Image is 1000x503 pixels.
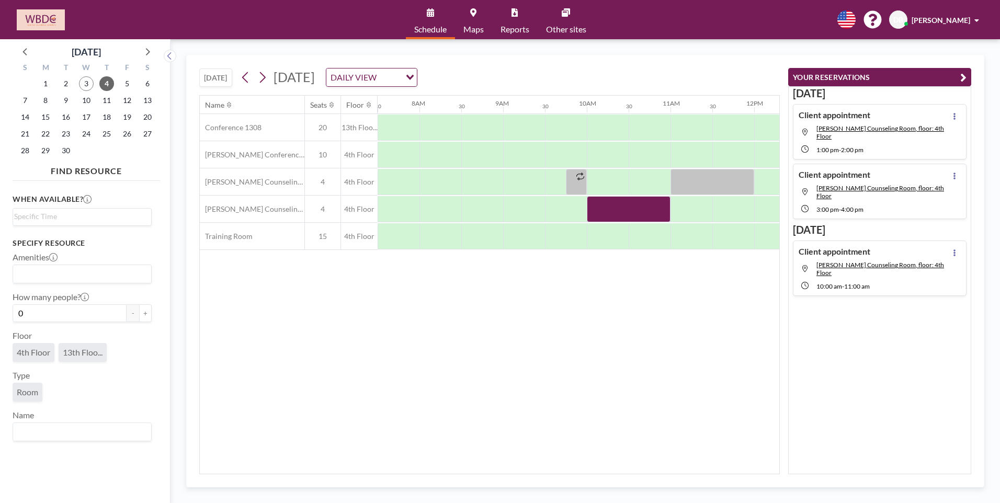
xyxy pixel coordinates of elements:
[38,93,53,108] span: Monday, September 8, 2025
[816,184,944,200] span: McHugh Counseling Room, floor: 4th Floor
[18,143,32,158] span: Sunday, September 28, 2025
[799,246,870,257] h4: Client appointment
[200,123,262,132] span: Conference 1308
[459,103,465,110] div: 30
[328,71,379,84] span: DAILY VIEW
[140,76,155,91] span: Saturday, September 6, 2025
[816,282,842,290] span: 10:00 AM
[79,127,94,141] span: Wednesday, September 24, 2025
[841,205,863,213] span: 4:00 PM
[844,282,870,290] span: 11:00 AM
[14,211,145,222] input: Search for option
[305,177,340,187] span: 4
[542,103,549,110] div: 30
[799,110,870,120] h4: Client appointment
[139,304,152,322] button: +
[18,127,32,141] span: Sunday, September 21, 2025
[200,150,304,159] span: [PERSON_NAME] Conference Room
[140,110,155,124] span: Saturday, September 20, 2025
[13,238,152,248] h3: Specify resource
[120,110,134,124] span: Friday, September 19, 2025
[76,62,97,75] div: W
[626,103,632,110] div: 30
[326,68,417,86] div: Search for option
[816,146,839,154] span: 1:00 PM
[13,209,151,224] div: Search for option
[816,261,944,277] span: Serlin Counseling Room, floor: 4th Floor
[14,425,145,439] input: Search for option
[200,232,253,241] span: Training Room
[59,93,73,108] span: Tuesday, September 9, 2025
[59,143,73,158] span: Tuesday, September 30, 2025
[793,223,967,236] h3: [DATE]
[38,127,53,141] span: Monday, September 22, 2025
[59,110,73,124] span: Tuesday, September 16, 2025
[13,162,160,176] h4: FIND RESOURCE
[120,76,134,91] span: Friday, September 5, 2025
[13,330,32,341] label: Floor
[546,25,586,33] span: Other sites
[200,177,304,187] span: [PERSON_NAME] Counseling Room
[710,103,716,110] div: 30
[38,76,53,91] span: Monday, September 1, 2025
[375,103,381,110] div: 30
[137,62,157,75] div: S
[14,267,145,281] input: Search for option
[99,93,114,108] span: Thursday, September 11, 2025
[17,347,50,358] span: 4th Floor
[414,25,447,33] span: Schedule
[310,100,327,110] div: Seats
[305,150,340,159] span: 10
[59,76,73,91] span: Tuesday, September 2, 2025
[199,68,232,87] button: [DATE]
[305,232,340,241] span: 15
[13,292,89,302] label: How many people?
[15,62,36,75] div: S
[117,62,137,75] div: F
[788,68,971,86] button: YOUR RESERVATIONS
[18,110,32,124] span: Sunday, September 14, 2025
[96,62,117,75] div: T
[746,99,763,107] div: 12PM
[13,370,30,381] label: Type
[13,423,151,441] div: Search for option
[816,205,839,213] span: 3:00 PM
[839,205,841,213] span: -
[341,232,378,241] span: 4th Floor
[200,204,304,214] span: [PERSON_NAME] Counseling Room
[79,110,94,124] span: Wednesday, September 17, 2025
[99,127,114,141] span: Thursday, September 25, 2025
[305,123,340,132] span: 20
[501,25,529,33] span: Reports
[38,110,53,124] span: Monday, September 15, 2025
[842,282,844,290] span: -
[412,99,425,107] div: 8AM
[341,150,378,159] span: 4th Floor
[18,93,32,108] span: Sunday, September 7, 2025
[17,9,65,30] img: organization-logo
[816,124,944,140] span: Serlin Counseling Room, floor: 4th Floor
[36,62,56,75] div: M
[912,16,970,25] span: [PERSON_NAME]
[305,204,340,214] span: 4
[839,146,841,154] span: -
[63,347,103,358] span: 13th Floo...
[140,93,155,108] span: Saturday, September 13, 2025
[841,146,863,154] span: 2:00 PM
[56,62,76,75] div: T
[793,87,967,100] h3: [DATE]
[341,204,378,214] span: 4th Floor
[274,69,315,85] span: [DATE]
[380,71,400,84] input: Search for option
[579,99,596,107] div: 10AM
[59,127,73,141] span: Tuesday, September 23, 2025
[13,252,58,262] label: Amenities
[13,265,151,283] div: Search for option
[799,169,870,180] h4: Client appointment
[341,177,378,187] span: 4th Floor
[17,387,38,397] span: Room
[495,99,509,107] div: 9AM
[341,123,378,132] span: 13th Floo...
[140,127,155,141] span: Saturday, September 27, 2025
[120,127,134,141] span: Friday, September 26, 2025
